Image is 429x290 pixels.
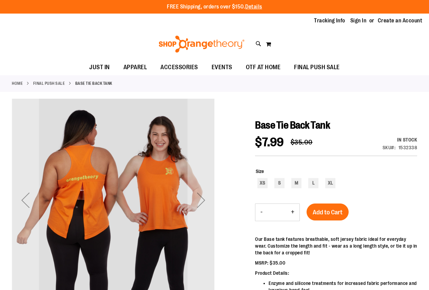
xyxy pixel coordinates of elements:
[287,60,347,75] a: FINAL PUSH SALE
[314,17,345,24] a: Tracking Info
[274,178,285,188] div: S
[245,4,262,10] a: Details
[212,60,232,75] span: EVENTS
[291,178,301,188] div: M
[350,17,367,24] a: Sign In
[255,204,268,221] button: Decrease product quantity
[205,60,239,75] a: EVENTS
[123,60,147,75] span: APPAREL
[398,144,417,151] div: 1532338
[383,136,417,143] div: Availability
[158,36,246,53] img: Shop Orangetheory
[255,119,330,131] span: Base Tie Back Tank
[89,60,110,75] span: JUST IN
[294,60,340,75] span: FINAL PUSH SALE
[307,204,349,220] button: Add to Cart
[255,270,417,276] p: Product Details:
[378,17,423,24] a: Create an Account
[313,209,343,216] span: Add to Cart
[383,145,396,150] strong: SKU
[12,80,23,86] a: Home
[255,135,284,149] span: $7.99
[75,80,112,86] strong: Base Tie Back Tank
[291,138,313,146] span: $35.00
[33,80,65,86] a: FINAL PUSH SALE
[82,60,117,75] a: JUST IN
[383,136,417,143] div: In stock
[246,60,281,75] span: OTF AT HOME
[256,169,264,174] span: Size
[268,204,286,220] input: Product quantity
[154,60,205,75] a: ACCESSORIES
[255,236,417,256] p: Our Base tank features breathable, soft jersey fabric ideal for everyday wear. Customize the leng...
[167,3,262,11] p: FREE Shipping, orders over $150.
[286,204,299,221] button: Increase product quantity
[160,60,198,75] span: ACCESSORIES
[117,60,154,75] a: APPAREL
[239,60,288,75] a: OTF AT HOME
[308,178,318,188] div: L
[257,178,268,188] div: XS
[325,178,335,188] div: XL
[255,259,417,266] p: MSRP: $35.00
